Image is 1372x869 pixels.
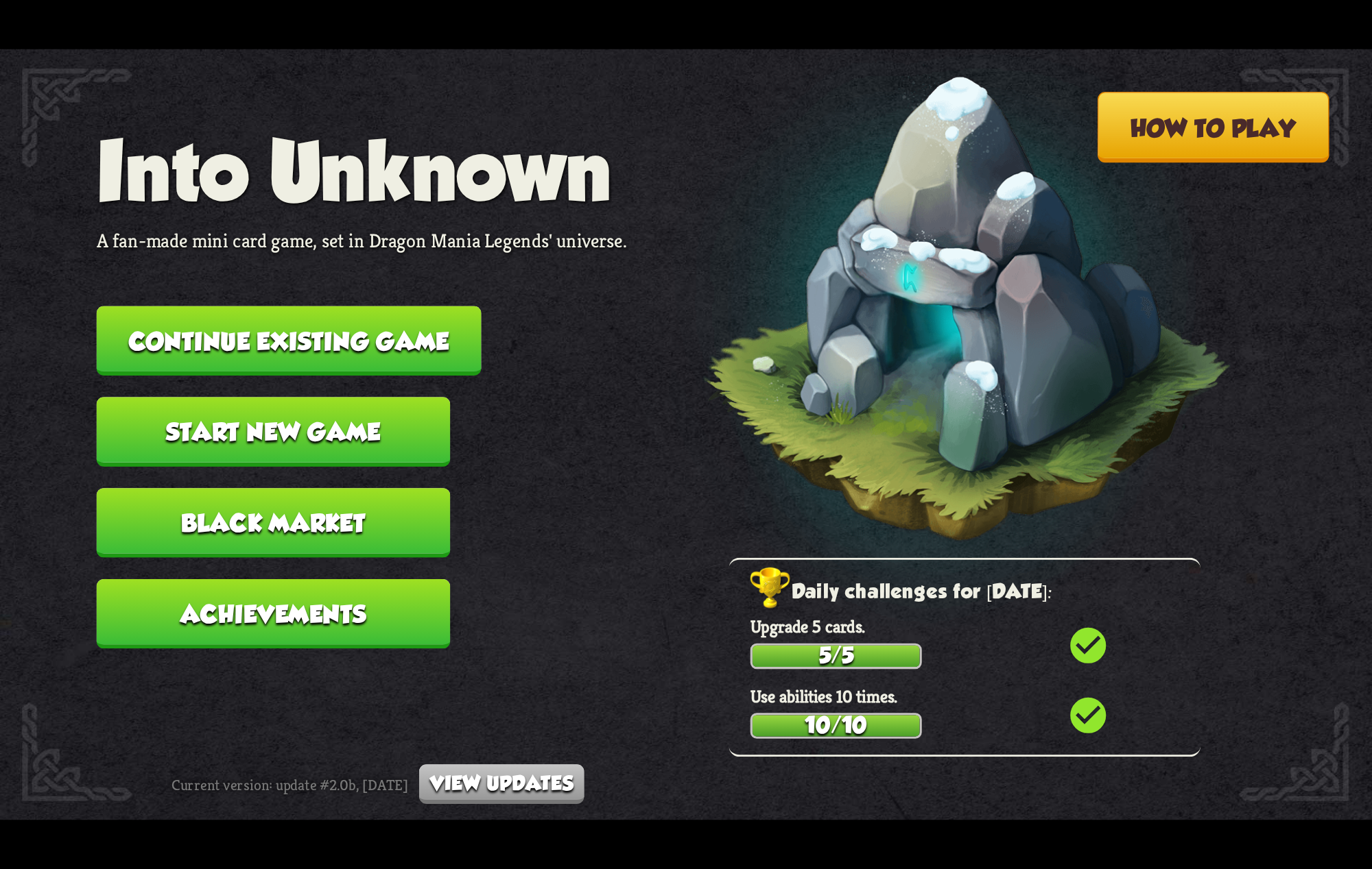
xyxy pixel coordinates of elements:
button: Continue existing game [97,306,482,376]
i: check_circle [1067,624,1110,668]
div: 10/10 [753,715,920,736]
h1: Into Unknown [97,124,627,217]
p: A fan-made mini card game, set in Dragon Mania Legends' universe. [97,228,627,252]
button: Black Market [97,488,451,558]
button: Start new game [97,397,451,467]
h2: Daily challenges for [DATE]: [750,576,1200,610]
div: 5/5 [753,646,920,667]
img: Golden_Trophy_Icon.png [750,567,792,611]
button: View updates [419,764,584,804]
i: check_circle [1067,694,1110,737]
p: Upgrade 5 cards. [750,615,1200,638]
img: Floating_Cave_Rune_Glow.png [632,6,1233,628]
p: Use abilities 10 times. [750,685,1200,708]
div: Current version: update #2.0b, [DATE] [171,764,584,804]
button: Achievements [97,579,451,649]
button: How to play [1097,92,1329,162]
